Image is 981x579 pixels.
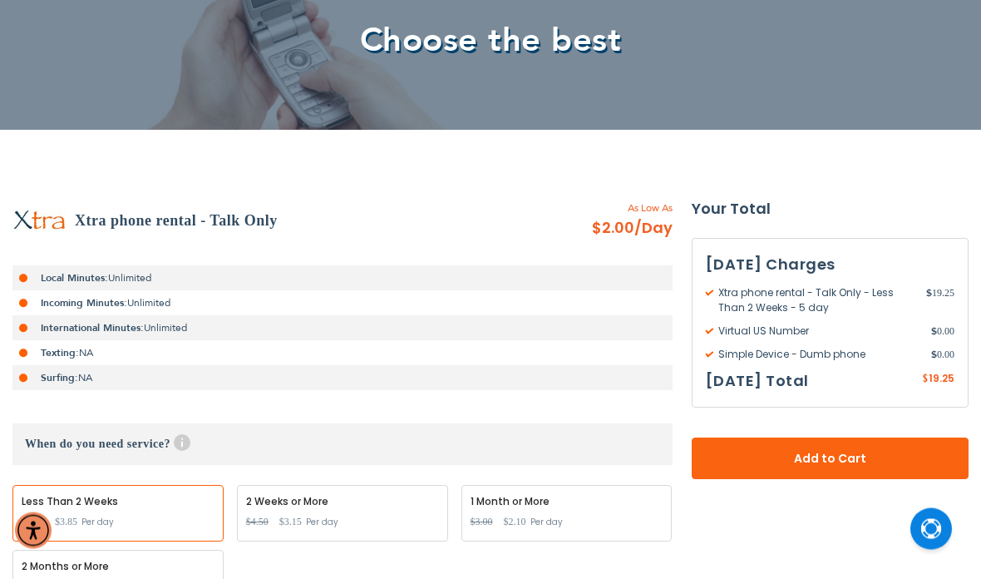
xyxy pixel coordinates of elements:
[12,341,673,366] li: NA
[246,517,269,528] span: $4.50
[12,266,673,291] li: Unlimited
[75,209,278,234] h2: Xtra phone rental - Talk Only
[41,297,127,310] strong: Incoming Minutes:
[12,366,673,391] li: NA
[22,560,214,575] div: 2 Months or More
[747,451,914,468] span: Add to Cart
[926,286,932,301] span: $
[471,517,493,528] span: $3.00
[634,216,673,241] span: /Day
[12,210,67,232] img: Xtra phone rental - Talk Only
[306,516,338,531] span: Per day
[706,348,932,363] span: Simple Device - Dumb phone
[12,291,673,316] li: Unlimited
[922,373,929,388] span: $
[22,495,214,510] div: Less Than 2 Weeks
[41,322,144,335] strong: International Minutes:
[12,424,673,466] h3: When do you need service?
[55,517,77,528] span: $3.85
[592,216,673,241] span: $2.00
[41,272,108,285] strong: Local Minutes:
[931,348,937,363] span: $
[692,197,969,222] strong: Your Total
[929,372,954,386] span: 19.25
[279,517,302,528] span: $3.15
[360,18,622,64] span: Choose the best
[706,253,955,278] h3: [DATE] Charges
[931,324,937,339] span: $
[504,517,526,528] span: $2.10
[12,316,673,341] li: Unlimited
[15,512,52,549] div: Accessibility Menu
[471,495,663,510] div: 1 Month or More
[706,369,809,394] h3: [DATE] Total
[174,435,190,452] span: Help
[926,286,954,316] span: 19.25
[530,516,563,531] span: Per day
[692,438,969,480] button: Add to Cart
[931,324,954,339] span: 0.00
[931,348,954,363] span: 0.00
[246,495,439,510] div: 2 Weeks or More
[81,516,114,531] span: Per day
[41,347,79,360] strong: Texting:
[41,372,78,385] strong: Surfing:
[706,324,932,339] span: Virtual US Number
[706,286,927,316] span: Xtra phone rental - Talk Only - Less Than 2 Weeks - 5 day
[547,201,673,216] span: As Low As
